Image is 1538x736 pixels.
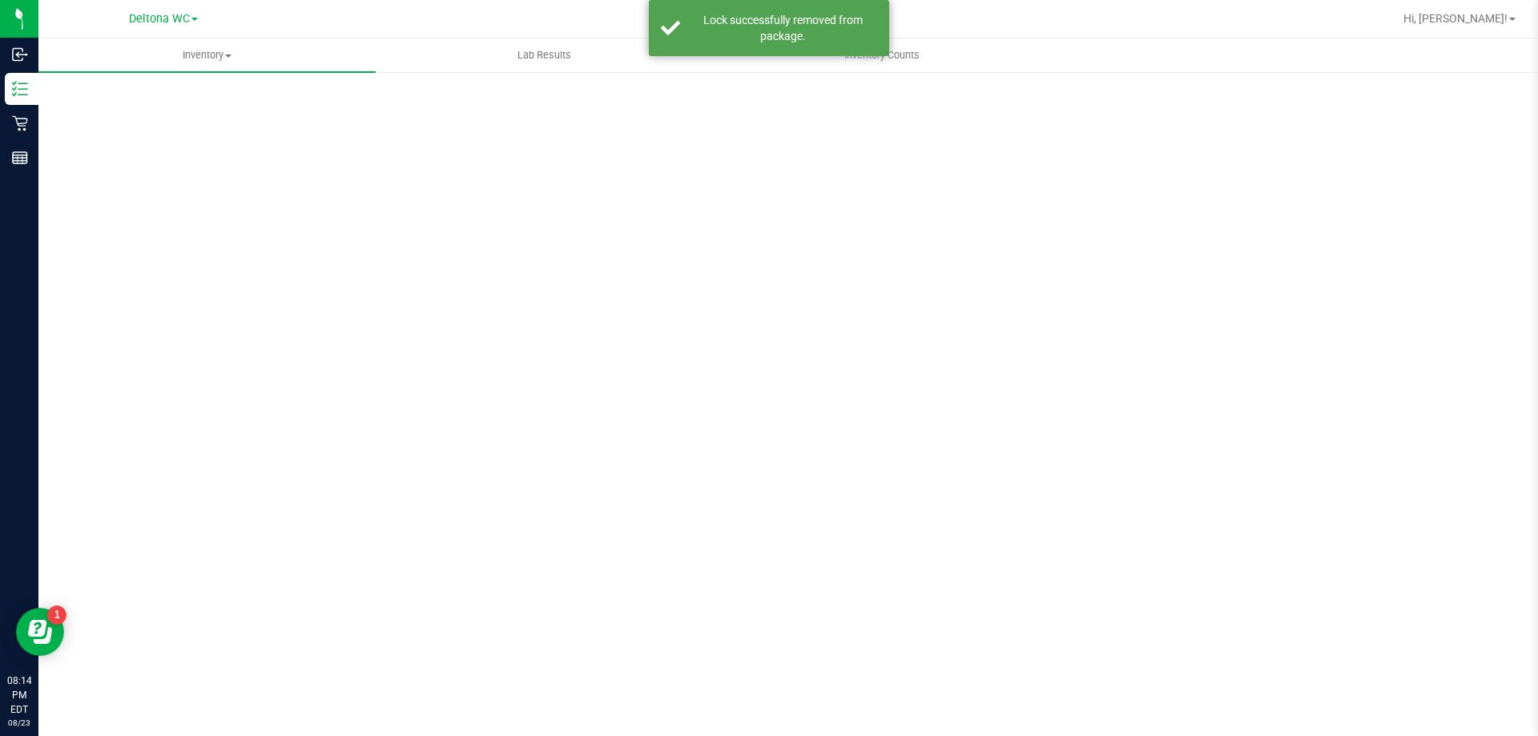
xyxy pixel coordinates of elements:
[16,608,64,656] iframe: Resource center
[129,12,190,26] span: Deltona WC
[12,150,28,166] inline-svg: Reports
[689,12,877,44] div: Lock successfully removed from package.
[496,48,593,62] span: Lab Results
[376,38,713,72] a: Lab Results
[1403,12,1508,25] span: Hi, [PERSON_NAME]!
[38,38,376,72] a: Inventory
[7,717,31,729] p: 08/23
[38,48,376,62] span: Inventory
[12,81,28,97] inline-svg: Inventory
[47,605,66,625] iframe: Resource center unread badge
[12,115,28,131] inline-svg: Retail
[12,46,28,62] inline-svg: Inbound
[7,674,31,717] p: 08:14 PM EDT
